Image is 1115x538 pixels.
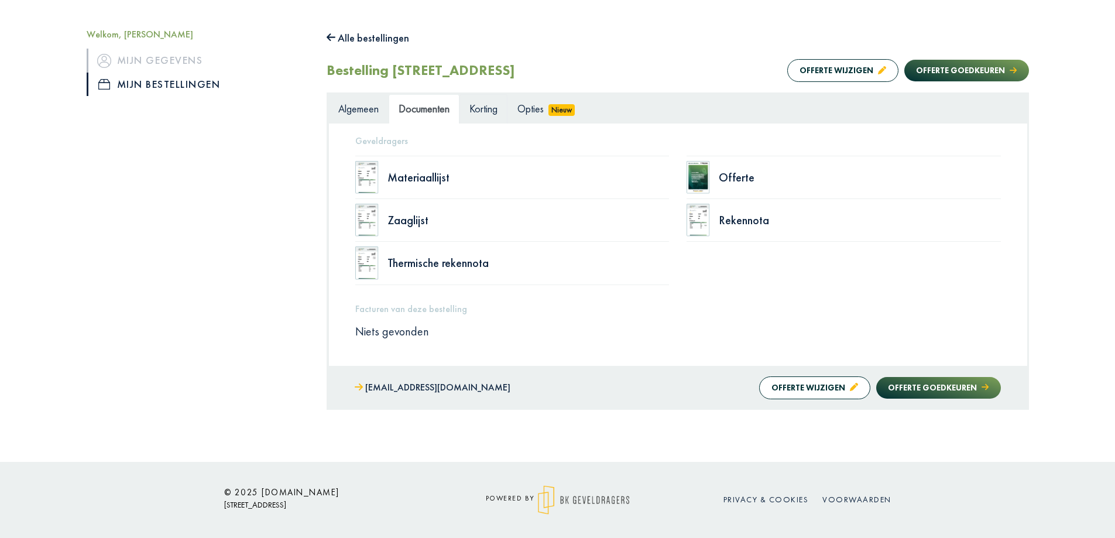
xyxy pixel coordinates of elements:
[904,60,1028,81] button: Offerte goedkeuren
[787,59,898,82] button: Offerte wijzigen
[98,79,110,90] img: icon
[355,303,1001,314] h5: Facturen van deze bestelling
[759,376,870,399] button: Offerte wijzigen
[719,172,1001,183] div: Offerte
[224,498,435,512] p: [STREET_ADDRESS]
[224,487,435,498] h6: © 2025 [DOMAIN_NAME]
[399,102,450,115] span: Documenten
[346,324,1010,339] div: Niets gevonden
[87,73,309,96] a: iconMijn bestellingen
[355,135,1001,146] h5: Geveldragers
[723,494,809,505] a: Privacy & cookies
[87,49,309,72] a: iconMijn gegevens
[876,377,1000,399] button: Offerte goedkeuren
[355,246,379,279] img: doc
[719,214,1001,226] div: Rekennota
[327,62,515,79] h2: Bestelling [STREET_ADDRESS]
[355,204,379,237] img: doc
[452,485,663,515] div: powered by
[687,204,710,237] img: doc
[355,161,379,194] img: doc
[327,29,410,47] button: Alle bestellingen
[387,172,670,183] div: Materiaallijst
[822,494,891,505] a: Voorwaarden
[469,102,498,115] span: Korting
[548,104,575,116] span: Nieuw
[338,102,379,115] span: Algemeen
[387,257,670,269] div: Thermische rekennota
[328,94,1027,123] ul: Tabs
[517,102,544,115] span: Opties
[87,29,309,40] h5: Welkom, [PERSON_NAME]
[687,161,710,194] img: doc
[538,485,630,515] img: logo
[355,379,510,396] a: [EMAIL_ADDRESS][DOMAIN_NAME]
[387,214,670,226] div: Zaaglijst
[97,54,111,68] img: icon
